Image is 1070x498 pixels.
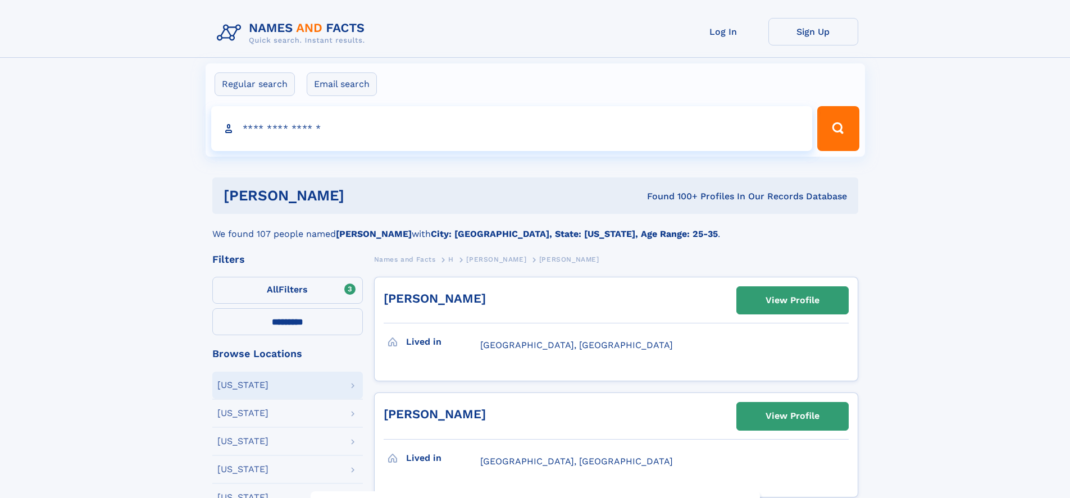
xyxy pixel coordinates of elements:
[431,229,718,239] b: City: [GEOGRAPHIC_DATA], State: [US_STATE], Age Range: 25-35
[384,407,486,421] a: [PERSON_NAME]
[817,106,859,151] button: Search Button
[374,252,436,266] a: Names and Facts
[224,189,496,203] h1: [PERSON_NAME]
[448,252,454,266] a: H
[212,214,858,241] div: We found 107 people named with .
[267,284,279,295] span: All
[480,340,673,350] span: [GEOGRAPHIC_DATA], [GEOGRAPHIC_DATA]
[766,403,819,429] div: View Profile
[217,437,268,446] div: [US_STATE]
[768,18,858,45] a: Sign Up
[215,72,295,96] label: Regular search
[448,255,454,263] span: H
[466,252,526,266] a: [PERSON_NAME]
[766,287,819,313] div: View Profile
[480,456,673,467] span: [GEOGRAPHIC_DATA], [GEOGRAPHIC_DATA]
[406,332,480,351] h3: Lived in
[307,72,377,96] label: Email search
[737,403,848,430] a: View Profile
[217,409,268,418] div: [US_STATE]
[384,291,486,305] a: [PERSON_NAME]
[212,18,374,48] img: Logo Names and Facts
[336,229,412,239] b: [PERSON_NAME]
[212,254,363,264] div: Filters
[737,287,848,314] a: View Profile
[211,106,813,151] input: search input
[466,255,526,263] span: [PERSON_NAME]
[217,465,268,474] div: [US_STATE]
[212,277,363,304] label: Filters
[212,349,363,359] div: Browse Locations
[217,381,268,390] div: [US_STATE]
[406,449,480,468] h3: Lived in
[679,18,768,45] a: Log In
[539,255,599,263] span: [PERSON_NAME]
[495,190,847,203] div: Found 100+ Profiles In Our Records Database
